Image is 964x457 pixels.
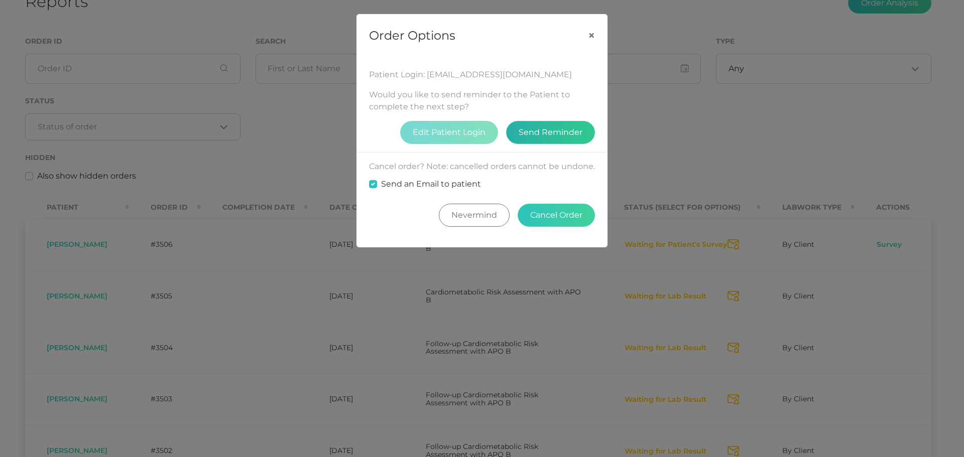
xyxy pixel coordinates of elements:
button: Close [576,15,607,57]
h5: Order Options [369,27,455,45]
button: Send Reminder [506,121,595,144]
button: Cancel Order [518,204,595,227]
button: Nevermind [439,204,510,227]
div: Would you like to send reminder to the Patient to complete the next step? Cancel order? Note: can... [357,57,607,247]
label: Send an Email to patient [381,178,481,190]
div: Patient Login: [EMAIL_ADDRESS][DOMAIN_NAME] [369,69,595,81]
button: Edit Patient Login [400,121,498,144]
